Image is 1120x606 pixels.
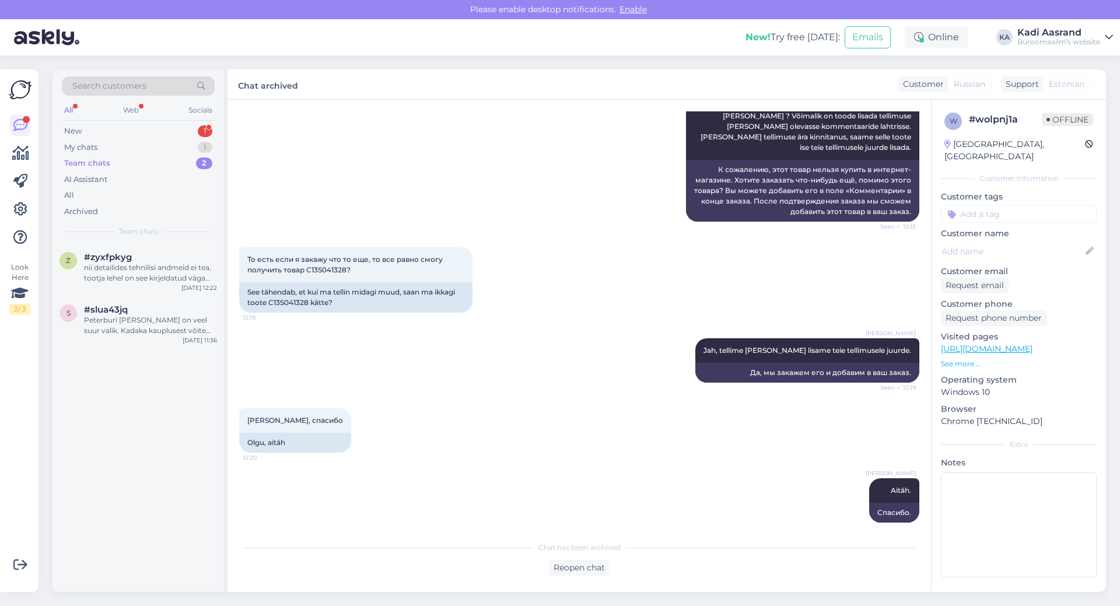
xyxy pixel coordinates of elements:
div: Request phone number [941,310,1046,326]
label: Chat archived [238,76,298,92]
span: #zyxfpkyg [84,252,132,262]
div: New [64,125,82,137]
p: Notes [941,457,1097,469]
div: Try free [DATE]: [745,30,840,44]
div: Socials [186,103,215,118]
p: Customer tags [941,191,1097,203]
div: Request email [941,278,1009,293]
div: Look Here [9,262,30,314]
div: Team chats [64,157,110,169]
p: Visited pages [941,331,1097,343]
input: Add a tag [941,205,1097,223]
span: Seen ✓ 12:19 [872,383,916,392]
div: KA [996,29,1013,45]
div: Customer [898,78,944,90]
div: Extra [941,439,1097,450]
div: Archived [64,206,98,218]
div: Büroomaailm's website [1017,37,1100,47]
span: s [66,309,71,317]
span: 12:19 [243,313,286,322]
div: Kadi Aasrand [1017,28,1100,37]
span: Seen ✓ 12:15 [872,222,916,231]
div: К сожалению, этот товар нельзя купить в интернет-магазине. Хотите заказать что-нибудь ещё, помимо... [686,160,919,222]
span: Search customers [72,80,146,92]
button: Emails [845,26,891,48]
p: Browser [941,403,1097,415]
span: w [950,117,957,125]
span: Enable [616,4,650,15]
div: 1 [198,142,212,153]
a: [URL][DOMAIN_NAME] [941,344,1032,354]
div: Online [905,27,968,48]
div: Customer information [941,173,1097,184]
p: Customer email [941,265,1097,278]
span: Chat has been archived [538,542,621,553]
span: [PERSON_NAME], спасибо [247,416,343,425]
div: # wolpnj1a [969,113,1042,127]
div: AI Assistant [64,174,107,185]
div: [DATE] 11:36 [183,336,217,345]
div: Support [1001,78,1039,90]
span: Russian [954,78,985,90]
span: [PERSON_NAME] [866,469,916,478]
span: Offline [1042,113,1093,126]
span: 12:20 [243,453,286,462]
p: Operating system [941,374,1097,386]
span: То есть если я закажу что то еще, то все равно смогу получить товар C13S041328? [247,255,444,274]
span: z [66,256,71,265]
span: Jah, tellime [PERSON_NAME] lisame teie tellimusele juurde. [703,346,911,355]
div: Reopen chat [549,560,610,576]
div: [GEOGRAPHIC_DATA], [GEOGRAPHIC_DATA] [944,138,1085,163]
span: [PERSON_NAME] [866,329,916,338]
span: Aitäh. [891,486,911,495]
div: 1 [198,125,212,137]
div: 2 / 3 [9,304,30,314]
img: Askly Logo [9,79,32,101]
div: Спасибо. [869,503,919,523]
div: All [64,190,74,201]
span: Seen ✓ 12:20 [872,523,916,532]
div: Да, мы закажем его и добавим в ваш заказ. [695,363,919,383]
input: Add name [942,245,1083,258]
b: New! [745,31,771,43]
div: 2 [196,157,212,169]
div: Peterburi [PERSON_NAME] on veel suur valik. Kadaka kauplusest võite kindluse mõttes üle küsida Ka... [84,315,217,336]
span: Team chats [118,226,159,237]
div: See tähendab, et kui ma tellin midagi muud, saan ma ikkagi toote C13S041328 kätte? [239,282,473,313]
span: Estonian [1049,78,1084,90]
p: Windows 10 [941,386,1097,398]
div: My chats [64,142,97,153]
p: Customer name [941,227,1097,240]
p: Chrome [TECHNICAL_ID] [941,415,1097,428]
div: Web [121,103,141,118]
div: Olgu, aitäh [239,433,351,453]
div: [DATE] 12:22 [181,283,217,292]
div: nii detailides tehnilisi andmeid ei tea, tootja lehel on see kirjeldatud väga üldiselt: [URL][DOM... [84,262,217,283]
a: Kadi AasrandBüroomaailm's website [1017,28,1113,47]
div: All [62,103,75,118]
span: #slua43jq [84,304,128,315]
p: Customer phone [941,298,1097,310]
p: See more ... [941,359,1097,369]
